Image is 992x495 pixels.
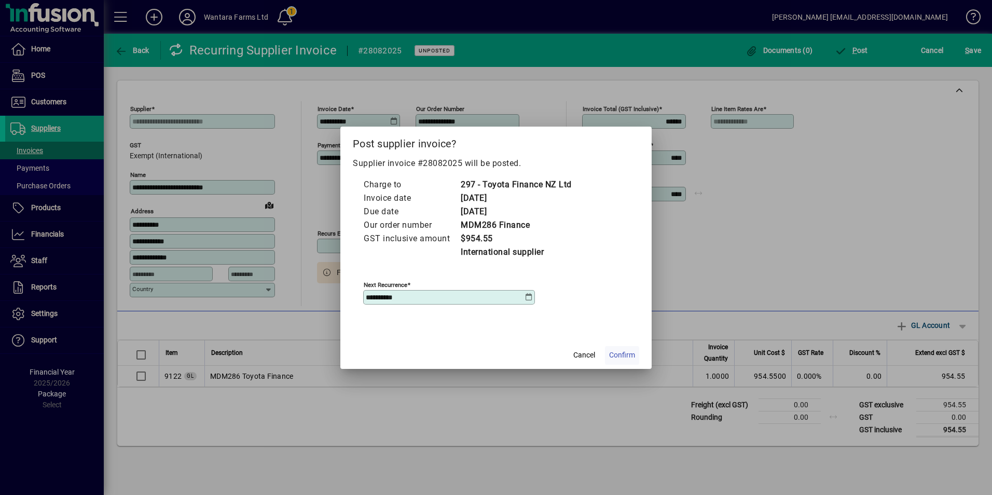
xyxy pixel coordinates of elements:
[460,218,572,232] td: MDM286 Finance
[363,178,460,191] td: Charge to
[363,191,460,205] td: Invoice date
[568,346,601,365] button: Cancel
[573,350,595,361] span: Cancel
[363,205,460,218] td: Due date
[364,281,407,288] mat-label: Next recurrence
[460,232,572,245] td: $954.55
[460,205,572,218] td: [DATE]
[460,178,572,191] td: 297 - Toyota Finance NZ Ltd
[460,191,572,205] td: [DATE]
[340,127,652,157] h2: Post supplier invoice?
[363,218,460,232] td: Our order number
[363,232,460,245] td: GST inclusive amount
[353,157,639,170] p: Supplier invoice #28082025 will be posted.
[605,346,639,365] button: Confirm
[460,245,572,259] td: International supplier
[609,350,635,361] span: Confirm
